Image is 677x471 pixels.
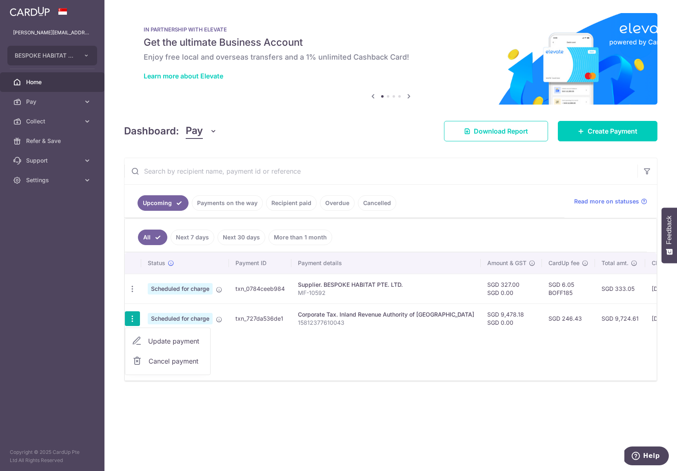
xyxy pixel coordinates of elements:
[124,13,657,105] img: Renovation banner
[588,126,637,136] span: Create Payment
[548,259,579,267] span: CardUp fee
[298,289,474,297] p: MF-10592
[229,304,291,333] td: txn_727da536de1
[218,230,265,245] a: Next 30 days
[474,126,528,136] span: Download Report
[144,52,638,62] h6: Enjoy free local and overseas transfers and a 1% unlimited Cashback Card!
[26,117,80,125] span: Collect
[229,252,291,274] th: Payment ID
[320,195,355,211] a: Overdue
[666,216,673,244] span: Feedback
[298,281,474,289] div: Supplier. BESPOKE HABITAT PTE. LTD.
[138,230,167,245] a: All
[661,208,677,263] button: Feedback - Show survey
[138,195,189,211] a: Upcoming
[298,319,474,327] p: 15812377610043
[13,29,91,37] p: [PERSON_NAME][EMAIL_ADDRESS][DOMAIN_NAME]
[558,121,657,141] a: Create Payment
[7,46,97,65] button: BESPOKE HABITAT SHEN PTE. LTD.
[186,123,217,139] button: Pay
[124,158,637,184] input: Search by recipient name, payment id or reference
[298,310,474,319] div: Corporate Tax. Inland Revenue Authority of [GEOGRAPHIC_DATA]
[595,304,645,333] td: SGD 9,724.61
[602,259,628,267] span: Total amt.
[125,328,211,375] ul: Pay
[124,124,179,138] h4: Dashboard:
[266,195,317,211] a: Recipient paid
[192,195,263,211] a: Payments on the way
[444,121,548,141] a: Download Report
[624,446,669,467] iframe: Opens a widget where you can find more information
[26,137,80,145] span: Refer & Save
[358,195,396,211] a: Cancelled
[26,98,80,106] span: Pay
[148,313,213,324] span: Scheduled for charge
[26,78,80,86] span: Home
[542,274,595,304] td: SGD 6.05 BOFF185
[26,156,80,165] span: Support
[171,230,214,245] a: Next 7 days
[144,36,638,49] h5: Get the ultimate Business Account
[595,274,645,304] td: SGD 333.05
[229,274,291,304] td: txn_0784ceeb984
[487,259,526,267] span: Amount & GST
[10,7,50,16] img: CardUp
[291,252,481,274] th: Payment details
[542,304,595,333] td: SGD 246.43
[148,283,213,295] span: Scheduled for charge
[144,72,223,80] a: Learn more about Elevate
[15,51,75,60] span: BESPOKE HABITAT SHEN PTE. LTD.
[481,274,542,304] td: SGD 327.00 SGD 0.00
[481,304,542,333] td: SGD 9,478.18 SGD 0.00
[269,230,332,245] a: More than 1 month
[574,197,647,205] a: Read more on statuses
[186,123,203,139] span: Pay
[26,176,80,184] span: Settings
[574,197,639,205] span: Read more on statuses
[148,259,165,267] span: Status
[144,26,638,33] p: IN PARTNERSHIP WITH ELEVATE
